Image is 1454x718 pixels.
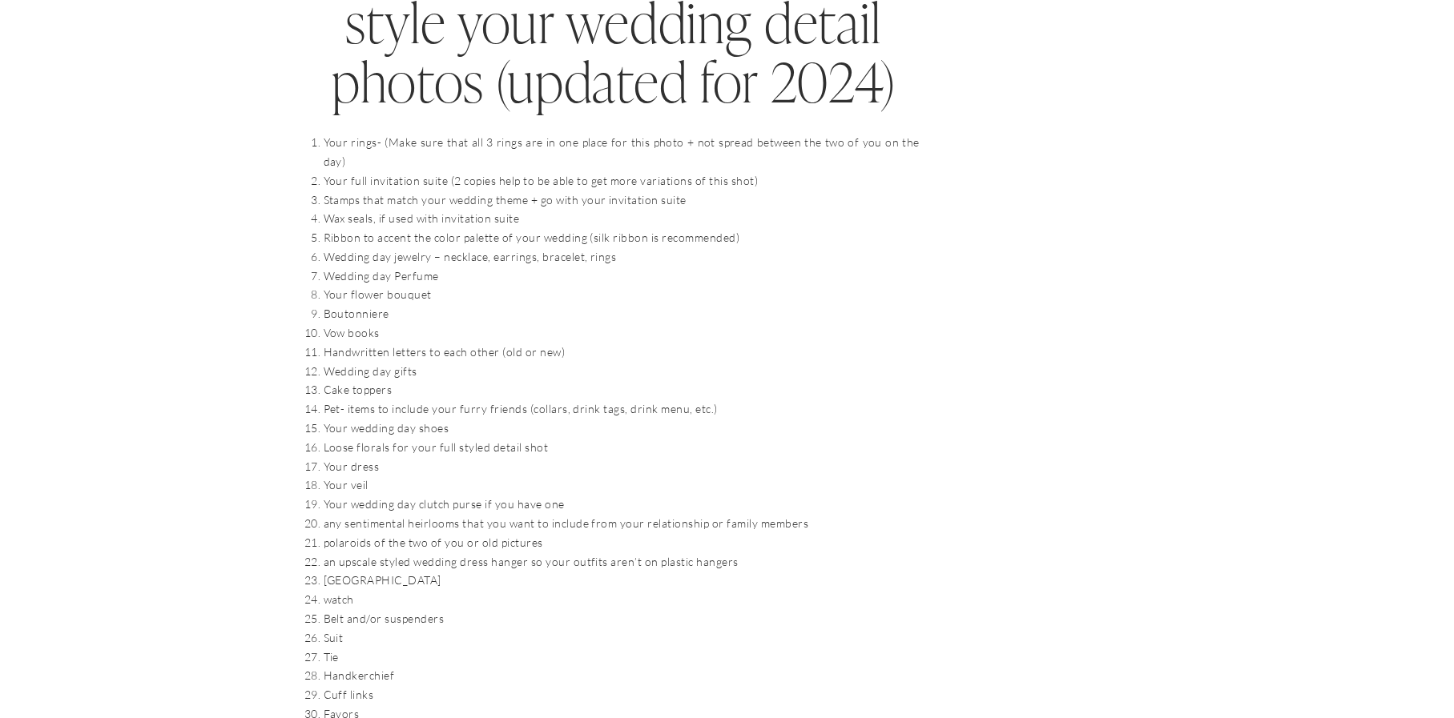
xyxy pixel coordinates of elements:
[324,323,920,343] li: Vow books
[324,648,920,667] li: Tie
[324,228,920,247] li: Ribbon to accent the color palette of your wedding (silk ribbon is recommended)
[324,267,920,286] li: Wedding day Perfume
[324,514,920,533] li: any sentimental heirlooms that you want to include from your relationship or family members
[324,171,920,191] li: Your full invitation suite (2 copies help to be able to get more variations of this shot)
[324,209,920,228] li: Wax seals, if used with invitation suite
[324,133,920,171] li: Your rings- (Make sure that all 3 rings are in one place for this photo + not spread between the ...
[324,191,920,210] li: Stamps that match your wedding theme + go with your invitation suite
[324,380,920,399] li: Cake toppers
[324,399,920,419] li: Pet- items to include your furry friends (collars, drink tags, drink menu, etc.)
[324,590,920,609] li: watch
[324,438,920,457] li: Loose florals for your full styled detail shot
[324,628,920,648] li: Suit
[324,304,920,323] li: Boutonniere
[324,457,920,476] li: Your dress
[324,552,920,572] li: an upscale styled wedding dress hanger so your outfits aren’t on plastic hangers
[324,533,920,552] li: polaroids of the two of you or old pictures
[324,609,920,628] li: Belt and/or suspenders
[324,343,920,362] li: Handwritten letters to each other (old or new)
[324,685,920,704] li: Cuff links
[324,362,920,381] li: Wedding day gifts
[324,571,920,590] li: [GEOGRAPHIC_DATA]
[324,419,920,438] li: Your wedding day shoes
[324,666,920,685] li: Handkerchief
[324,475,920,495] li: Your veil
[324,285,920,304] li: Your flower bouquet
[324,495,920,514] li: Your wedding day clutch purse if you have one
[324,247,920,267] li: Wedding day jewelry – necklace, earrings, bracelet, rings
